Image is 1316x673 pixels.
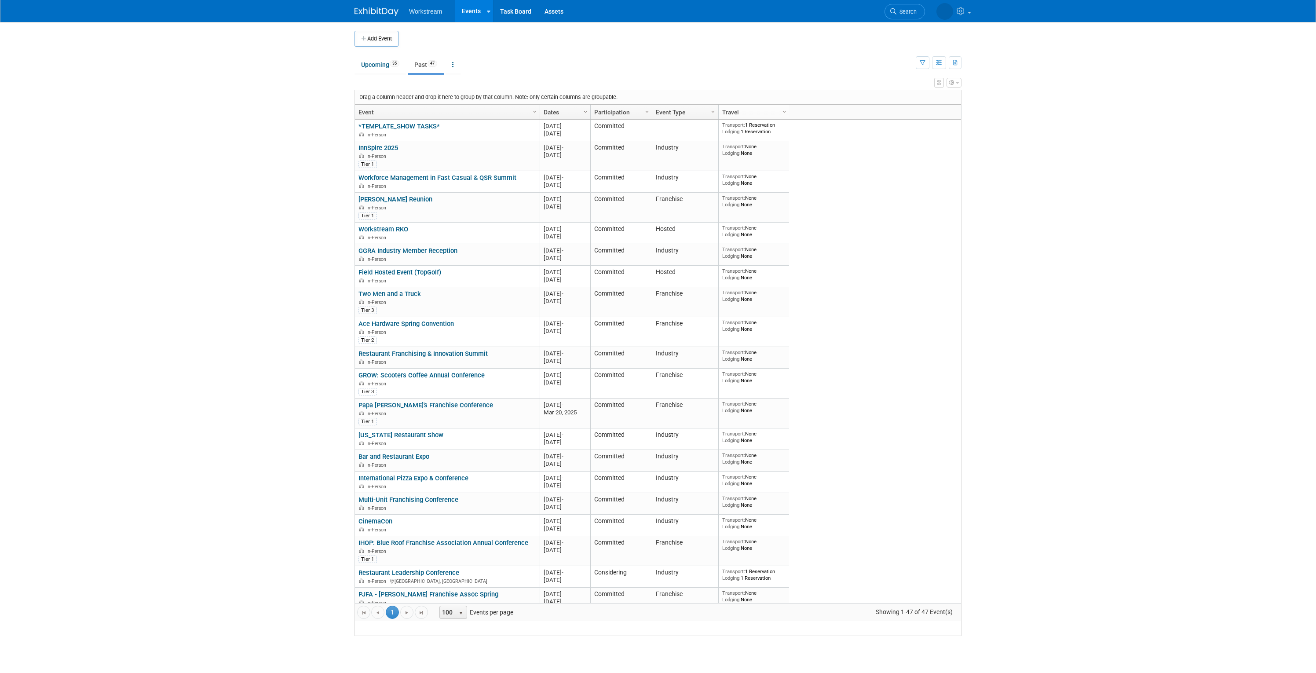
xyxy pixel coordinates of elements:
[366,549,389,554] span: In-Person
[722,431,786,443] div: None None
[371,606,384,619] a: Go to the previous page
[544,496,586,503] div: [DATE]
[590,428,652,450] td: Committed
[366,205,389,211] span: In-Person
[780,105,790,118] a: Column Settings
[722,122,786,135] div: 1 Reservation 1 Reservation
[722,545,741,551] span: Lodging:
[355,90,961,104] div: Drag a column header and drop it here to group by that column. Note: only certain columns are gro...
[544,357,586,365] div: [DATE]
[544,474,586,482] div: [DATE]
[652,244,718,266] td: Industry
[366,527,389,533] span: In-Person
[415,606,428,619] a: Go to the last page
[562,320,563,327] span: -
[366,505,389,511] span: In-Person
[358,496,458,504] a: Multi-Unit Franchising Conference
[562,290,563,297] span: -
[544,517,586,525] div: [DATE]
[355,31,398,47] button: Add Event
[358,556,377,563] div: Tier 1
[722,319,745,326] span: Transport:
[544,130,586,137] div: [DATE]
[544,546,586,554] div: [DATE]
[358,453,429,461] a: Bar and Restaurant Expo
[544,268,586,276] div: [DATE]
[590,347,652,369] td: Committed
[544,371,586,379] div: [DATE]
[722,517,745,523] span: Transport:
[656,105,712,120] a: Event Type
[358,290,421,298] a: Two Men and a Truck
[358,431,443,439] a: [US_STATE] Restaurant Show
[544,144,586,151] div: [DATE]
[590,171,652,193] td: Committed
[722,180,741,186] span: Lodging:
[896,8,917,15] span: Search
[530,105,540,118] a: Column Settings
[722,452,745,458] span: Transport:
[366,484,389,490] span: In-Person
[359,300,364,304] img: In-Person Event
[722,495,745,501] span: Transport:
[562,174,563,181] span: -
[355,7,398,16] img: ExhibitDay
[358,577,536,585] div: [GEOGRAPHIC_DATA], [GEOGRAPHIC_DATA]
[358,212,377,219] div: Tier 1
[590,223,652,244] td: Committed
[562,350,563,357] span: -
[590,193,652,223] td: Committed
[366,441,389,446] span: In-Person
[409,8,442,15] span: Workstream
[590,515,652,536] td: Committed
[366,600,389,606] span: In-Person
[544,453,586,460] div: [DATE]
[359,549,364,553] img: In-Person Event
[722,568,786,581] div: 1 Reservation 1 Reservation
[359,132,364,136] img: In-Person Event
[722,590,786,603] div: None None
[722,173,745,179] span: Transport:
[544,409,586,416] div: Mar 20, 2025
[722,437,741,443] span: Lodging:
[722,523,741,530] span: Lodging:
[590,472,652,493] td: Committed
[366,183,389,189] span: In-Person
[722,568,745,574] span: Transport:
[722,173,786,186] div: None None
[544,401,586,409] div: [DATE]
[544,276,586,283] div: [DATE]
[590,120,652,141] td: Committed
[358,569,459,577] a: Restaurant Leadership Conference
[722,371,786,384] div: None None
[358,307,377,314] div: Tier 3
[359,578,364,583] img: In-Person Event
[358,539,528,547] a: IHOP: Blue Roof Franchise Association Annual Conference
[652,347,718,369] td: Industry
[562,539,563,546] span: -
[781,108,788,115] span: Column Settings
[722,225,745,231] span: Transport:
[358,225,408,233] a: Workstream RKO
[544,539,586,546] div: [DATE]
[358,388,377,395] div: Tier 3
[652,536,718,566] td: Franchise
[652,515,718,536] td: Industry
[359,381,364,385] img: In-Person Event
[590,588,652,618] td: Committed
[581,105,591,118] a: Column Settings
[544,482,586,489] div: [DATE]
[544,460,586,468] div: [DATE]
[359,235,364,239] img: In-Person Event
[722,289,745,296] span: Transport:
[544,431,586,439] div: [DATE]
[544,105,585,120] a: Dates
[722,575,741,581] span: Lodging:
[722,474,745,480] span: Transport:
[562,475,563,481] span: -
[722,326,741,332] span: Lodging:
[722,590,745,596] span: Transport:
[652,317,718,347] td: Franchise
[358,268,441,276] a: Field Hosted Event (TopGolf)
[359,329,364,334] img: In-Person Event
